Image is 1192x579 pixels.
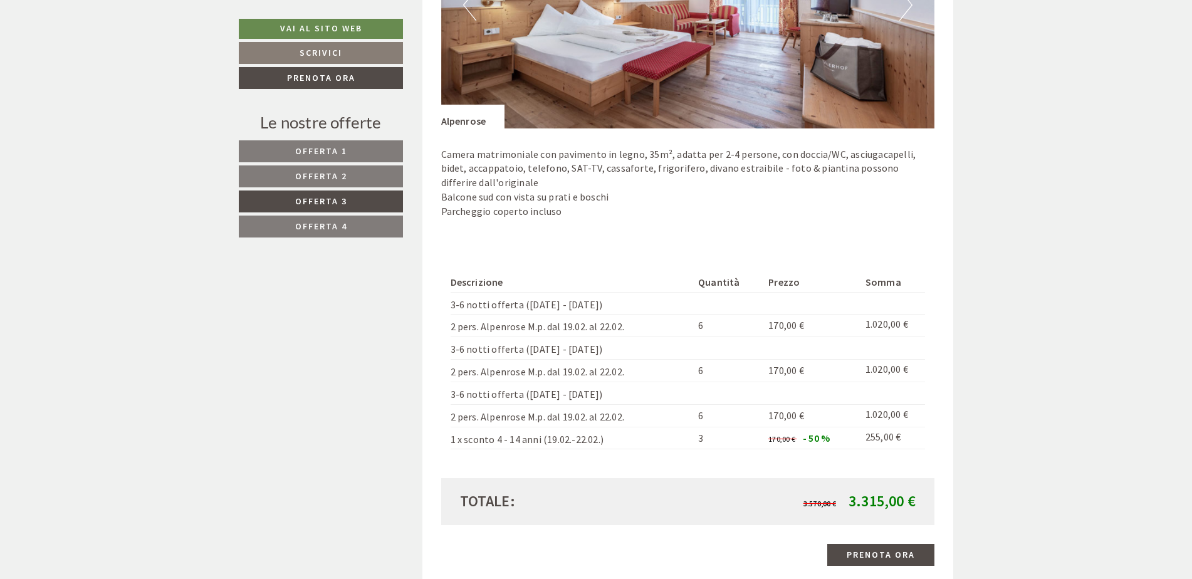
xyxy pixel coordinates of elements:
[763,273,860,292] th: Prezzo
[451,491,688,512] div: Totale:
[295,170,347,182] span: Offerta 2
[860,315,925,337] td: 1.020,00 €
[451,337,694,360] td: 3-6 notti offerta ([DATE] - [DATE])
[451,360,694,382] td: 2 pers. Alpenrose M.p. dal 19.02. al 22.02.
[693,315,763,337] td: 6
[451,382,694,404] td: 3-6 notti offerta ([DATE] - [DATE])
[295,221,347,232] span: Offerta 4
[19,222,142,231] small: 13:40
[224,3,269,24] div: [DATE]
[860,404,925,427] td: 1.020,00 €
[768,364,804,377] span: 170,00 €
[441,105,505,128] div: Alpenrose
[222,167,474,176] small: 08:31
[295,145,347,157] span: Offerta 1
[451,315,694,337] td: 2 pers. Alpenrose M.p. dal 19.02. al 22.02.
[451,292,694,315] td: 3-6 notti offerta ([DATE] - [DATE])
[451,427,694,449] td: 1 x sconto 4 - 14 anni (19.02.-22.02.)
[431,330,494,352] button: Invia
[693,404,763,427] td: 6
[451,404,694,427] td: 2 pers. Alpenrose M.p. dal 19.02. al 22.02.
[860,273,925,292] th: Somma
[860,360,925,382] td: 1.020,00 €
[693,360,763,382] td: 6
[222,28,474,38] div: Lei
[693,273,763,292] th: Quantità
[441,147,935,219] p: Camera matrimoniale con pavimento in legno, 35m², adatta per 2-4 persone, con doccia/WC, asciugac...
[239,42,403,64] a: Scrivici
[768,319,804,331] span: 170,00 €
[849,491,916,511] span: 3.315,00 €
[19,184,142,194] div: [PERSON_NAME]
[803,499,836,508] span: 3.570,00 €
[239,111,403,134] div: Le nostre offerte
[860,427,925,449] td: 255,00 €
[451,273,694,292] th: Descrizione
[768,409,804,422] span: 170,00 €
[239,67,403,89] a: Prenota ora
[827,544,934,566] a: Prenota ora
[10,182,149,234] div: [PERSON_NAME] grazie Ci sentiamo nel pomeriggio
[216,26,484,178] div: [PERSON_NAME].[PERSON_NAME], grazie per il Suo messaggio. Sì, con l'autobus Vi serve solo 5-8 min...
[768,434,795,444] span: 170,00 €
[295,196,347,207] span: Offerta 3
[803,432,830,444] span: - 50 %
[693,427,763,449] td: 3
[239,19,403,39] a: Vai al sito web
